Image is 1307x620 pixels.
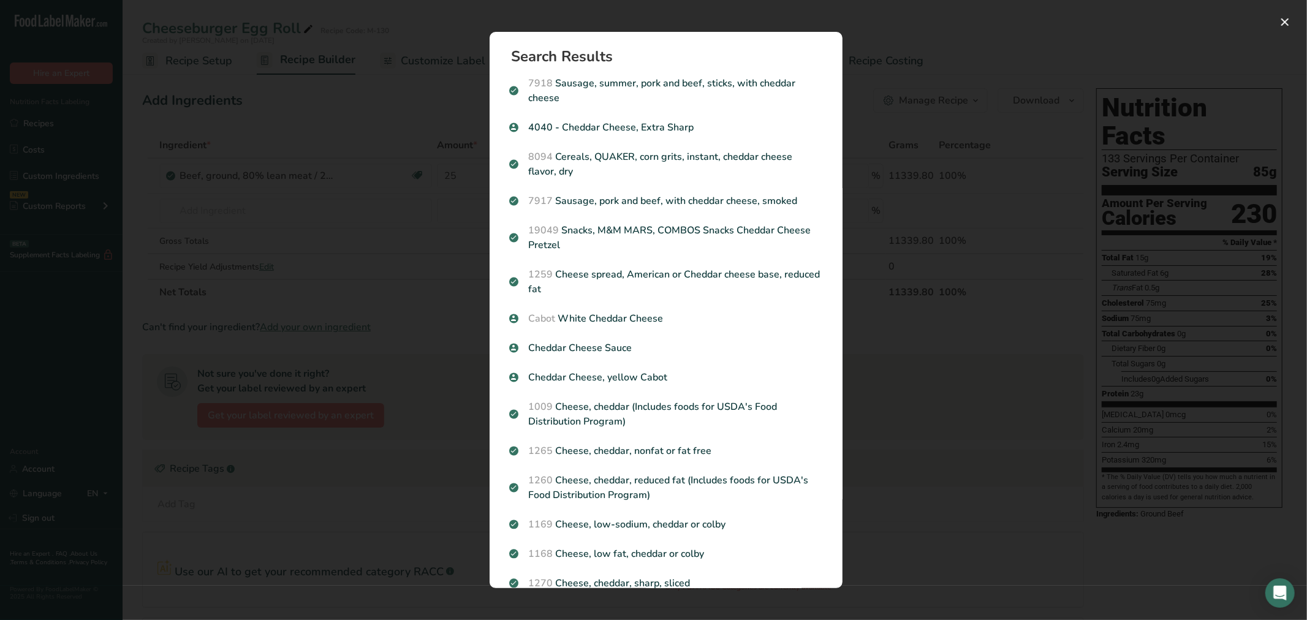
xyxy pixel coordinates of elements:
span: 1168 [529,547,553,561]
p: Cheese, cheddar, sharp, sliced [509,576,823,591]
span: Cabot [529,312,556,325]
p: Cheese, cheddar, reduced fat (Includes foods for USDA's Food Distribution Program) [509,473,823,502]
p: Cheese, cheddar, nonfat or fat free [509,444,823,458]
span: 1169 [529,518,553,531]
p: Cheese spread, American or Cheddar cheese base, reduced fat [509,267,823,297]
h1: Search Results [512,49,830,64]
p: Sausage, summer, pork and beef, sticks, with cheddar cheese [509,76,823,105]
p: Cheese, cheddar (Includes foods for USDA's Food Distribution Program) [509,399,823,429]
span: 19049 [529,224,559,237]
span: 1265 [529,444,553,458]
span: 1260 [529,474,553,487]
div: Open Intercom Messenger [1265,578,1295,608]
p: Sausage, pork and beef, with cheddar cheese, smoked [509,194,823,208]
p: Snacks, M&M MARS, COMBOS Snacks Cheddar Cheese Pretzel [509,223,823,252]
p: 4040 - Cheddar Cheese, Extra Sharp [509,120,823,135]
p: Cheese, low-sodium, cheddar or colby [509,517,823,532]
span: 1259 [529,268,553,281]
span: 7917 [529,194,553,208]
span: 7918 [529,77,553,90]
p: Cereals, QUAKER, corn grits, instant, cheddar cheese flavor, dry [509,149,823,179]
span: 1009 [529,400,553,414]
p: Cheddar Cheese, yellow Cabot [509,370,823,385]
span: 8094 [529,150,553,164]
p: Cheddar Cheese Sauce [509,341,823,355]
span: 1270 [529,577,553,590]
p: Cheese, low fat, cheddar or colby [509,546,823,561]
p: White Cheddar Cheese [509,311,823,326]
